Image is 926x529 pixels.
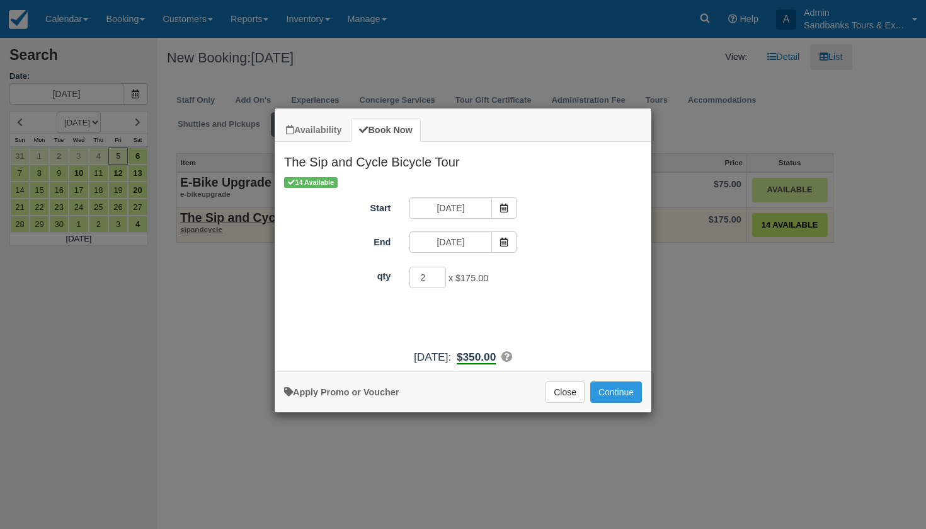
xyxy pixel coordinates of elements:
[284,387,399,397] a: Apply Voucher
[449,274,488,284] span: x $175.00
[590,381,642,403] button: Add to Booking
[275,231,400,249] label: End
[275,265,400,283] label: qty
[275,197,400,215] label: Start
[457,351,496,364] b: $350.00
[275,142,651,175] h2: The Sip and Cycle Bicycle Tour
[414,351,448,363] span: [DATE]
[275,142,651,364] div: Item Modal
[275,349,651,365] div: :
[278,118,350,142] a: Availability
[284,177,338,188] span: 14 Available
[546,381,585,403] button: Close
[409,267,446,288] input: qty
[351,118,420,142] a: Book Now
